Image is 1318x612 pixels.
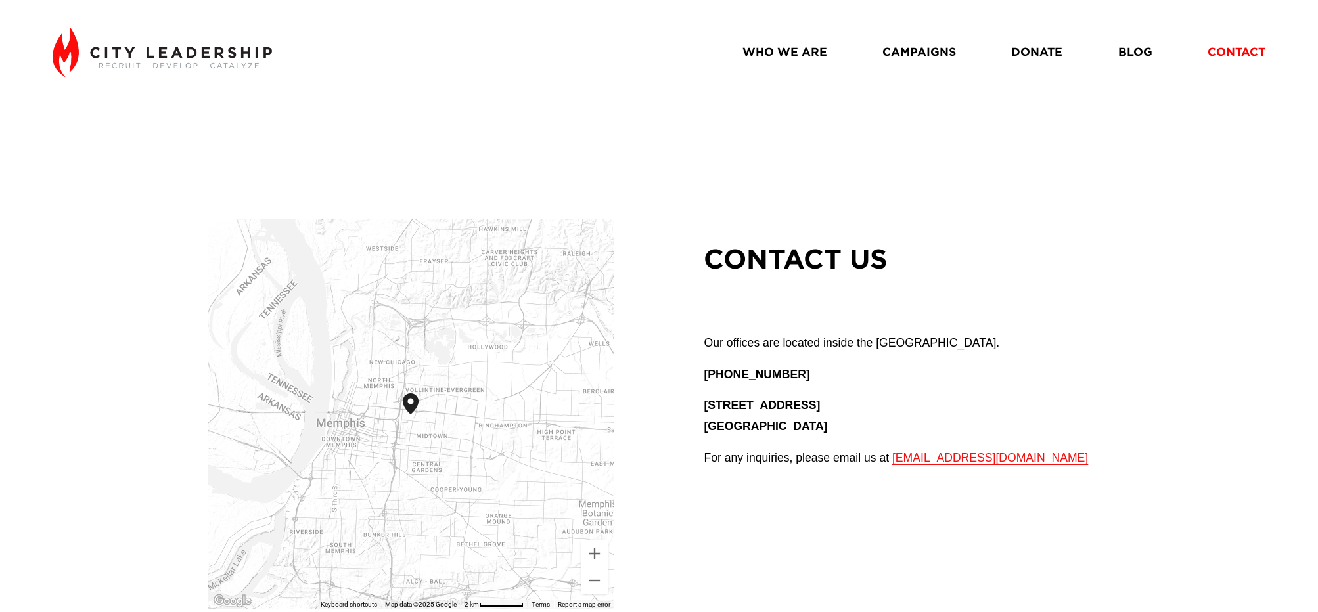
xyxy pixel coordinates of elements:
strong: [STREET_ADDRESS] [704,399,820,412]
span: 2 km [465,601,479,608]
strong: [PHONE_NUMBER] [704,368,809,381]
p: Our offices are located inside the [GEOGRAPHIC_DATA]. [704,333,1151,354]
strong: [GEOGRAPHIC_DATA] [704,420,827,433]
span: Map data ©2025 Google [385,601,457,608]
img: Google [211,592,254,609]
div: City Leadership 1350 Concourse Avenue Memphis, TN, 38104, United States [403,393,434,435]
a: CAMPAIGNS [882,41,956,64]
img: City Leadership - Recruit. Develop. Catalyze. [53,26,271,77]
a: CONTACT [1208,41,1265,64]
a: WHO WE ARE [742,41,827,64]
a: DONATE [1011,41,1062,64]
button: Zoom out [581,567,608,594]
a: BLOG [1118,41,1152,64]
a: Open this area in Google Maps (opens a new window) [211,592,254,609]
a: Report a map error [558,601,610,608]
p: For any inquiries, please email us at [704,448,1151,469]
h2: CONTACT US [704,240,1151,276]
button: Map Scale: 2 km per 64 pixels [461,600,528,609]
a: [EMAIL_ADDRESS][DOMAIN_NAME] [892,451,1088,464]
button: Keyboard shortcuts [321,600,377,609]
button: Zoom in [581,540,608,567]
a: Terms [532,601,550,608]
